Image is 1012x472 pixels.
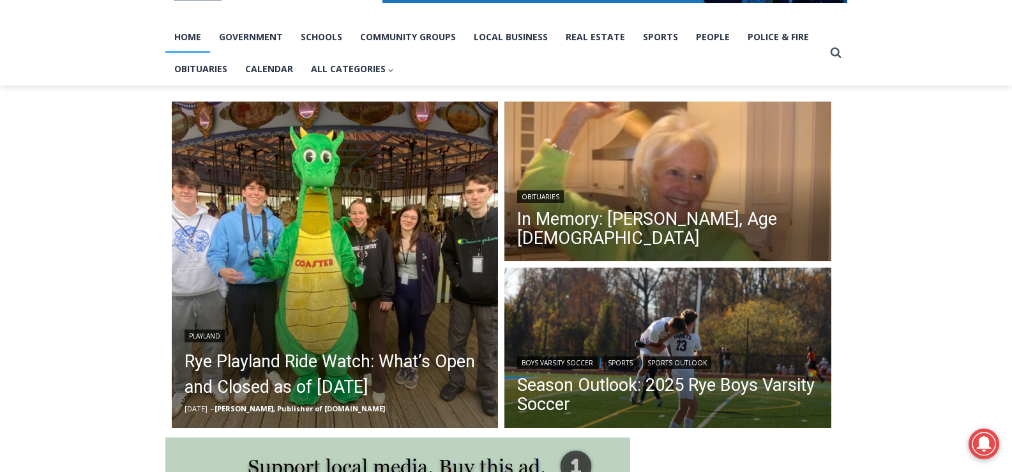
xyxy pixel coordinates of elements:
[4,132,125,180] span: Open Tues. - Sun. [PHONE_NUMBER]
[165,21,210,53] a: Home
[302,53,404,85] button: Child menu of All Categories
[1,128,128,159] a: Open Tues. - Sun. [PHONE_NUMBER]
[517,209,819,248] a: In Memory: [PERSON_NAME], Age [DEMOGRAPHIC_DATA]
[687,21,739,53] a: People
[172,102,499,429] img: (PHOTO: MyRye.com interns from Rye High School with Coaster the Dragon during a Playland Park med...
[165,21,824,86] nav: Primary Navigation
[504,268,831,431] img: (PHOTO: Alex van der Voort and Lex Cox of Rye Boys Varsity Soccer on Thursday, October 31, 2024 f...
[211,404,215,413] span: –
[504,102,831,265] img: Obituary - Barbara defrondeville
[351,21,465,53] a: Community Groups
[185,404,208,413] time: [DATE]
[172,102,499,429] a: Read More Rye Playland Ride Watch: What’s Open and Closed as of Thursday, September 4, 2025
[517,356,598,369] a: Boys Varsity Soccer
[132,80,188,153] div: "the precise, almost orchestrated movements of cutting and assembling sushi and [PERSON_NAME] mak...
[557,21,634,53] a: Real Estate
[739,21,818,53] a: Police & Fire
[465,21,557,53] a: Local Business
[504,268,831,431] a: Read More Season Outlook: 2025 Rye Boys Varsity Soccer
[185,330,225,342] a: Playland
[824,42,847,65] button: View Search Form
[292,21,351,53] a: Schools
[504,102,831,265] a: Read More In Memory: Barbara de Frondeville, Age 88
[643,356,711,369] a: Sports Outlook
[517,190,564,203] a: Obituaries
[236,53,302,85] a: Calendar
[215,404,385,413] a: [PERSON_NAME], Publisher of [DOMAIN_NAME]
[165,53,236,85] a: Obituaries
[210,21,292,53] a: Government
[322,1,603,124] div: "[PERSON_NAME] and I covered the [DATE] Parade, which was a really eye opening experience as I ha...
[517,354,819,369] div: | |
[334,127,592,156] span: Intern @ [DOMAIN_NAME]
[634,21,687,53] a: Sports
[185,349,486,400] a: Rye Playland Ride Watch: What’s Open and Closed as of [DATE]
[517,376,819,414] a: Season Outlook: 2025 Rye Boys Varsity Soccer
[307,124,619,159] a: Intern @ [DOMAIN_NAME]
[603,356,637,369] a: Sports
